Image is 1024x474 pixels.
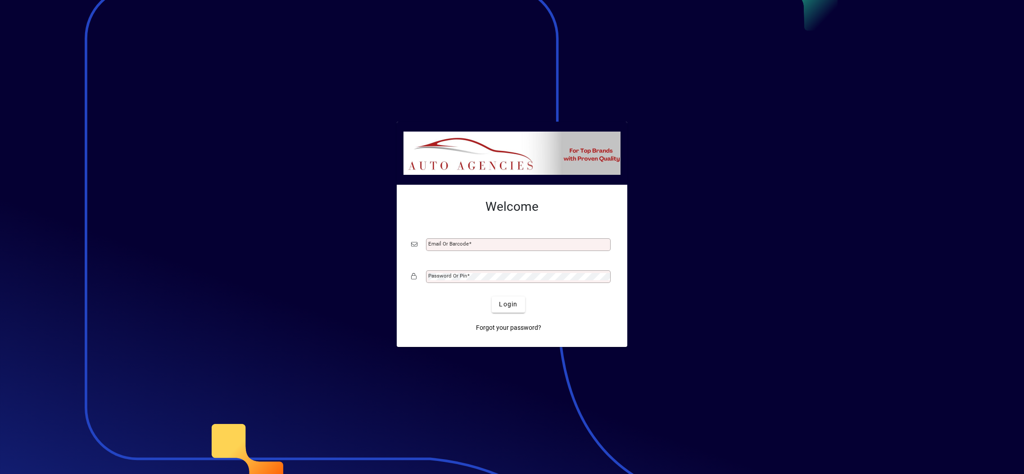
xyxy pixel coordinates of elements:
h2: Welcome [411,199,613,214]
span: Login [499,300,517,309]
button: Login [492,296,525,313]
mat-label: Email or Barcode [428,241,469,247]
span: Forgot your password? [476,323,541,333]
a: Forgot your password? [472,320,545,336]
mat-label: Password or Pin [428,273,467,279]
